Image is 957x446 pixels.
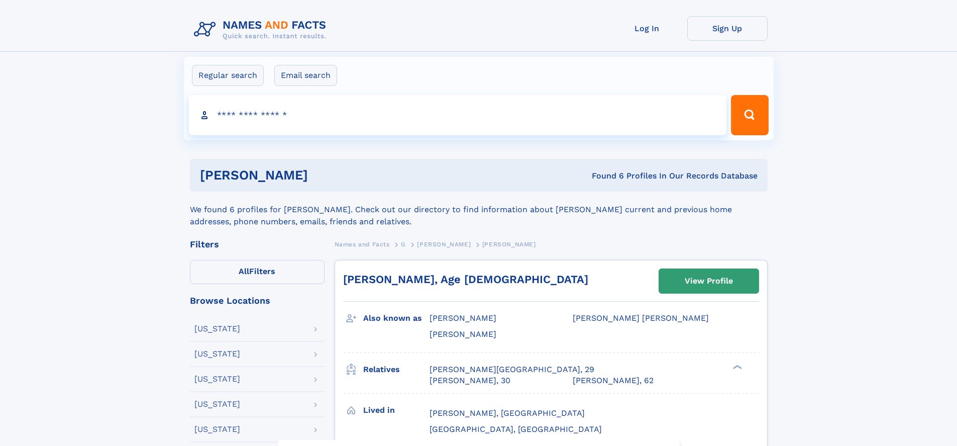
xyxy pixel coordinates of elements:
[430,329,496,339] span: [PERSON_NAME]
[731,95,768,135] button: Search Button
[189,95,727,135] input: search input
[430,375,510,386] a: [PERSON_NAME], 30
[573,313,709,323] span: [PERSON_NAME] [PERSON_NAME]
[430,313,496,323] span: [PERSON_NAME]
[335,238,390,250] a: Names and Facts
[730,364,742,370] div: ❯
[200,169,450,182] h1: [PERSON_NAME]
[450,170,758,182] div: Found 6 Profiles In Our Records Database
[194,325,240,333] div: [US_STATE]
[190,260,325,284] label: Filters
[194,425,240,433] div: [US_STATE]
[194,350,240,358] div: [US_STATE]
[363,310,430,327] h3: Also known as
[430,364,594,375] a: [PERSON_NAME][GEOGRAPHIC_DATA], 29
[239,266,249,276] span: All
[482,241,536,248] span: [PERSON_NAME]
[194,375,240,383] div: [US_STATE]
[417,238,471,250] a: [PERSON_NAME]
[192,65,264,86] label: Regular search
[430,408,585,418] span: [PERSON_NAME], [GEOGRAPHIC_DATA]
[190,240,325,249] div: Filters
[190,16,335,43] img: Logo Names and Facts
[343,273,588,286] a: [PERSON_NAME], Age [DEMOGRAPHIC_DATA]
[573,375,654,386] a: [PERSON_NAME], 62
[363,361,430,378] h3: Relatives
[685,270,733,293] div: View Profile
[401,241,406,248] span: G
[194,400,240,408] div: [US_STATE]
[274,65,337,86] label: Email search
[190,192,768,228] div: We found 6 profiles for [PERSON_NAME]. Check out our directory to find information about [PERSON_...
[430,424,602,434] span: [GEOGRAPHIC_DATA], [GEOGRAPHIC_DATA]
[607,16,687,41] a: Log In
[363,402,430,419] h3: Lived in
[190,296,325,305] div: Browse Locations
[687,16,768,41] a: Sign Up
[659,269,759,293] a: View Profile
[401,238,406,250] a: G
[417,241,471,248] span: [PERSON_NAME]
